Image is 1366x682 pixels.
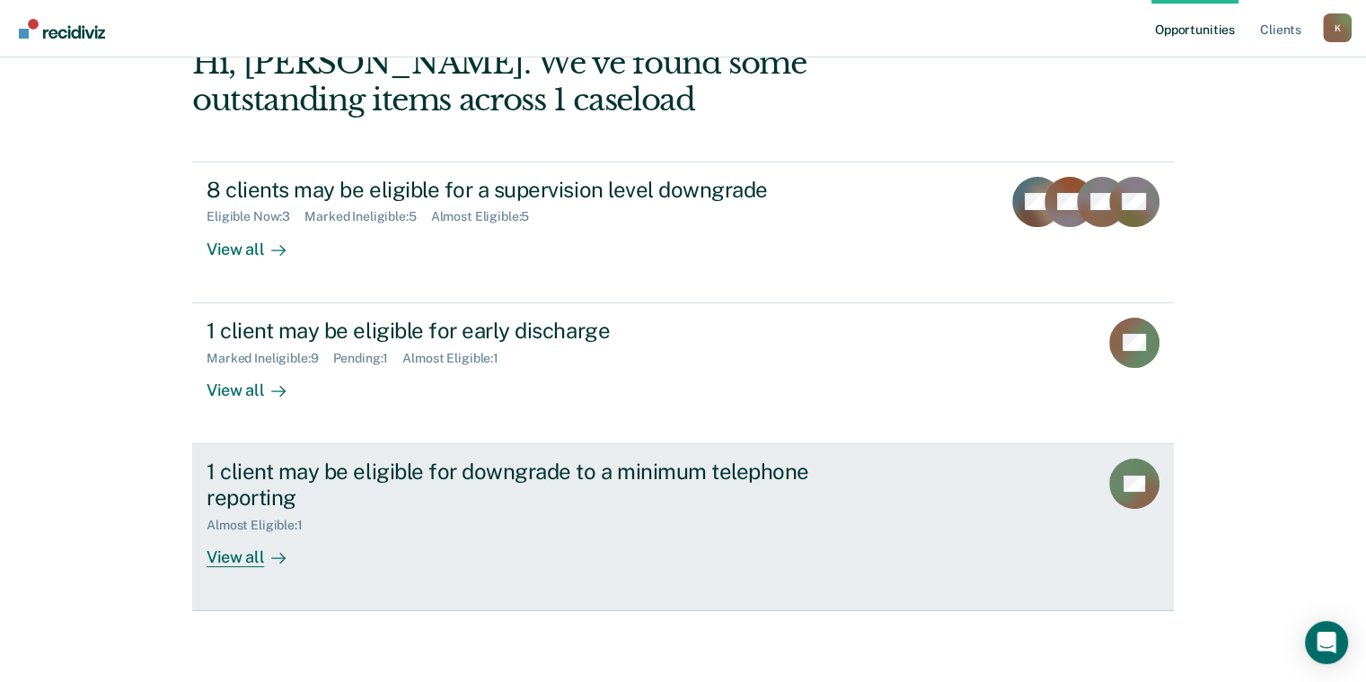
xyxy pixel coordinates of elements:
[333,351,403,366] div: Pending : 1
[1305,621,1348,664] div: Open Intercom Messenger
[431,209,544,224] div: Almost Eligible : 5
[192,45,977,118] div: Hi, [PERSON_NAME]. We’ve found some outstanding items across 1 caseload
[207,532,307,567] div: View all
[1323,13,1352,42] button: Profile dropdown button
[402,351,513,366] div: Almost Eligible : 1
[207,459,837,511] div: 1 client may be eligible for downgrade to a minimum telephone reporting
[207,518,317,533] div: Almost Eligible : 1
[304,209,430,224] div: Marked Ineligible : 5
[207,209,304,224] div: Eligible Now : 3
[1323,13,1352,42] div: K
[192,303,1174,444] a: 1 client may be eligible for early dischargeMarked Ineligible:9Pending:1Almost Eligible:1View all
[192,444,1174,611] a: 1 client may be eligible for downgrade to a minimum telephone reportingAlmost Eligible:1View all
[207,318,837,344] div: 1 client may be eligible for early discharge
[192,162,1174,303] a: 8 clients may be eligible for a supervision level downgradeEligible Now:3Marked Ineligible:5Almos...
[207,177,837,203] div: 8 clients may be eligible for a supervision level downgrade
[207,365,307,400] div: View all
[207,351,332,366] div: Marked Ineligible : 9
[19,19,105,39] img: Recidiviz
[207,224,307,259] div: View all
